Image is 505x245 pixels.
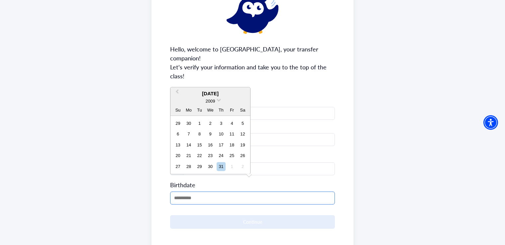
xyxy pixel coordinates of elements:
div: Choose Monday, November 30th, 2009 [184,119,193,128]
div: Choose Monday, December 14th, 2009 [184,140,193,149]
div: Choose Thursday, December 10th, 2009 [217,130,226,139]
div: Choose Saturday, December 12th, 2009 [238,130,247,139]
div: Choose Wednesday, December 16th, 2009 [206,140,215,149]
div: Choose Sunday, December 27th, 2009 [173,162,182,171]
div: [DATE] [170,90,250,98]
div: Choose Tuesday, December 8th, 2009 [195,130,204,139]
div: Mo [184,106,193,115]
div: Choose Friday, December 25th, 2009 [227,151,236,160]
div: Choose Monday, December 7th, 2009 [184,130,193,139]
div: Choose Wednesday, December 9th, 2009 [206,130,215,139]
input: MM/DD/YYYY [170,192,335,204]
input: Phone Number [170,107,335,120]
div: month 2009-12 [172,118,248,172]
div: Accessibility Menu [483,115,498,130]
div: Choose Friday, December 11th, 2009 [227,130,236,139]
div: Choose Thursday, December 31st, 2009 [217,162,226,171]
span: 2009 [206,99,215,104]
div: Choose Sunday, December 20th, 2009 [173,151,182,160]
div: Not available Saturday, January 2nd, 2010 [238,162,247,171]
div: Choose Sunday, November 29th, 2009 [173,119,182,128]
div: Choose Sunday, December 13th, 2009 [173,140,182,149]
div: Choose Friday, December 18th, 2009 [227,140,236,149]
div: Choose Tuesday, December 29th, 2009 [195,162,204,171]
div: Choose Wednesday, December 30th, 2009 [206,162,215,171]
div: Sa [238,106,247,115]
div: We [206,106,215,115]
span: Hello, welcome to [GEOGRAPHIC_DATA], your transfer companion! Let's verify your information and t... [170,44,335,80]
input: Phone Number [170,133,335,146]
div: Su [173,106,182,115]
div: Choose Tuesday, December 1st, 2009 [195,119,204,128]
div: Choose Monday, December 21st, 2009 [184,151,193,160]
div: Choose Monday, December 28th, 2009 [184,162,193,171]
span: First Name [170,96,335,104]
div: Tu [195,106,204,115]
div: Choose Tuesday, December 15th, 2009 [195,140,204,149]
span: Last Name [170,122,335,130]
div: Choose Saturday, December 26th, 2009 [238,151,247,160]
div: Fr [227,106,236,115]
div: Choose Thursday, December 24th, 2009 [217,151,226,160]
div: Choose Wednesday, December 23rd, 2009 [206,151,215,160]
div: Not available Friday, January 1st, 2010 [227,162,236,171]
div: Choose Thursday, December 3rd, 2009 [217,119,226,128]
button: Previous Month [171,88,182,99]
div: Choose Saturday, December 5th, 2009 [238,119,247,128]
div: Choose Wednesday, December 2nd, 2009 [206,119,215,128]
span: Birthdate [170,181,195,189]
div: Choose Sunday, December 6th, 2009 [173,130,182,139]
div: Choose Tuesday, December 22nd, 2009 [195,151,204,160]
div: Th [217,106,226,115]
div: Choose Friday, December 4th, 2009 [227,119,236,128]
div: Choose Thursday, December 17th, 2009 [217,140,226,149]
div: Choose Saturday, December 19th, 2009 [238,140,247,149]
